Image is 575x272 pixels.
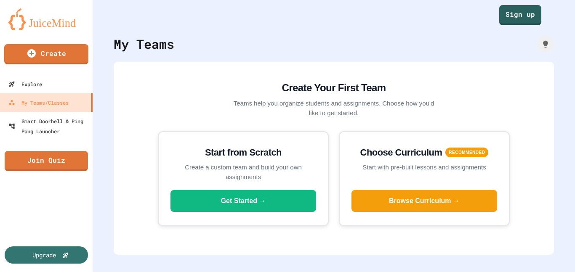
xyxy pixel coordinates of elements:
[499,5,541,25] a: Sign up
[8,8,84,30] img: logo-orange.svg
[4,44,88,64] a: Create
[114,34,174,53] div: My Teams
[233,80,435,95] h2: Create Your First Team
[360,145,442,159] h3: Choose Curriculum
[8,116,89,136] div: Smart Doorbell & Ping Pong Launcher
[445,148,488,157] span: RECOMMENDED
[5,151,88,171] a: Join Quiz
[233,99,435,118] p: Teams help you organize students and assignments. Choose how you'd like to get started.
[170,190,316,212] button: Get Started →
[8,79,42,89] div: Explore
[540,238,567,264] iframe: chat widget
[505,202,567,238] iframe: chat widget
[170,145,316,159] h3: Start from Scratch
[170,163,316,182] p: Create a custom team and build your own assignments
[537,36,554,53] div: How it works
[32,251,56,259] div: Upgrade
[8,98,69,108] div: My Teams/Classes
[351,163,497,172] p: Start with pre-built lessons and assignments
[351,190,497,212] button: Browse Curriculum →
